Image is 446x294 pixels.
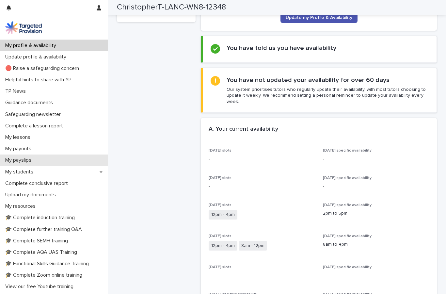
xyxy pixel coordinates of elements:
[209,183,315,190] p: -
[209,265,231,269] span: [DATE] slots
[3,146,37,152] p: My payouts
[227,44,336,52] h2: You have told us you have availability
[209,126,278,133] h2: A. Your current availability
[3,284,79,290] p: View our free Youtube training
[209,234,231,238] span: [DATE] slots
[227,87,429,105] p: Our system prioritises tutors who regularly update their availability, with most tutors choosing ...
[209,149,231,153] span: [DATE] slots
[3,169,39,175] p: My students
[3,42,61,49] p: My profile & availability
[323,156,429,163] p: -
[3,65,84,72] p: 🔴 Raise a safeguarding concern
[209,176,231,180] span: [DATE] slots
[209,241,237,251] span: 12pm - 4pm
[3,226,87,233] p: 🎓 Complete further training Q&A
[3,123,68,129] p: Complete a lesson report
[323,176,372,180] span: [DATE] specific availability
[280,12,358,23] a: Update my Profile & Availability
[3,77,77,83] p: Helpful hints to share with YP
[227,76,390,84] h2: You have not updated your availability for over 60 days
[3,249,82,255] p: 🎓 Complete AQA UAS Training
[286,15,352,20] span: Update my Profile & Availability
[323,183,429,190] p: -
[323,149,372,153] span: [DATE] specific availability
[3,54,72,60] p: Update profile & availability
[3,272,88,278] p: 🎓 Complete Zoom online training
[323,272,429,279] p: -
[3,100,58,106] p: Guidance documents
[209,210,237,220] span: 12pm - 4pm
[3,261,94,267] p: 🎓 Functional Skills Guidance Training
[323,210,429,217] p: 2pm to 5pm
[3,111,66,118] p: Safeguarding newsletter
[3,203,41,209] p: My resources
[209,272,315,279] p: -
[209,156,315,163] p: -
[323,265,372,269] span: [DATE] specific availability
[3,134,36,140] p: My lessons
[323,234,372,238] span: [DATE] specific availability
[323,203,372,207] span: [DATE] specific availability
[239,241,267,251] span: 8am - 12pm
[3,88,31,94] p: TP News
[3,157,37,163] p: My payslips
[3,180,73,187] p: Complete conclusive report
[5,21,42,34] img: M5nRWzHhSzIhMunXDL62
[323,241,429,248] p: 8am to 4pm
[117,3,226,12] h2: ChristopherT-LANC-WN8-12348
[3,215,80,221] p: 🎓 Complete induction training
[3,192,61,198] p: Upload my documents
[3,238,73,244] p: 🎓 Complete SEMH training
[209,203,231,207] span: [DATE] slots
